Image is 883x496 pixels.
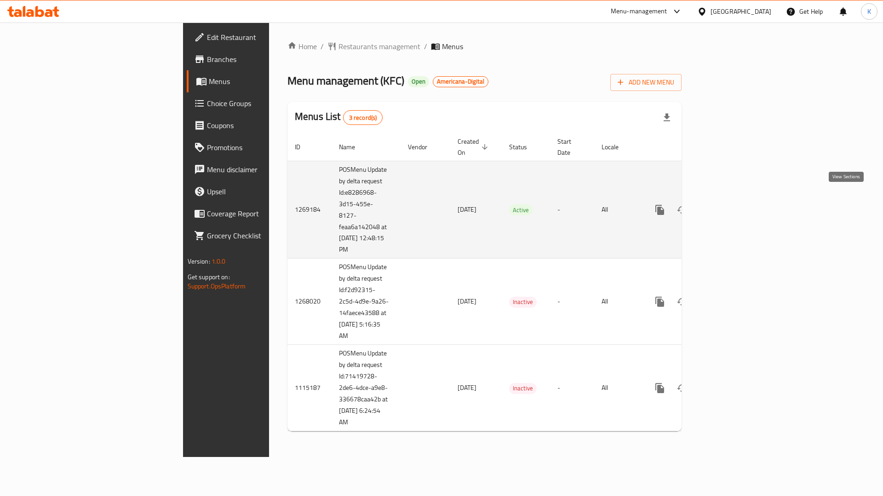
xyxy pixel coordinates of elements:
[207,186,323,197] span: Upsell
[671,199,693,221] button: Change Status
[212,255,226,267] span: 1.0.0
[458,382,476,394] span: [DATE]
[295,141,312,152] span: ID
[187,114,331,136] a: Coupons
[557,136,583,158] span: Start Date
[509,205,533,215] span: Active
[187,180,331,203] a: Upsell
[594,259,642,345] td: All
[188,255,210,267] span: Version:
[332,161,401,259] td: POSMenu Update by delta request Id:e8286968-3d15-455e-8127-feaa6a142048 at [DATE] 12:48:15 PM
[207,208,323,219] span: Coverage Report
[339,141,367,152] span: Name
[408,78,429,85] span: Open
[649,199,671,221] button: more
[187,48,331,70] a: Branches
[867,6,871,17] span: K
[642,133,745,161] th: Actions
[187,158,331,180] a: Menu disclaimer
[287,133,745,432] table: enhanced table
[550,259,594,345] td: -
[187,203,331,225] a: Coverage Report
[408,76,429,87] div: Open
[332,259,401,345] td: POSMenu Update by delta request Id:f2d92315-2c5d-4d9e-9a26-14faece43588 at [DATE] 5:16:35 AM
[509,383,537,394] span: Inactive
[671,291,693,313] button: Change Status
[671,377,693,399] button: Change Status
[509,297,537,308] div: Inactive
[509,297,537,307] span: Inactive
[209,76,323,87] span: Menus
[295,110,383,125] h2: Menus List
[509,141,539,152] span: Status
[442,41,463,52] span: Menus
[618,77,674,88] span: Add New Menu
[594,161,642,259] td: All
[649,377,671,399] button: more
[594,345,642,431] td: All
[207,98,323,109] span: Choice Groups
[458,136,491,158] span: Created On
[187,136,331,158] a: Promotions
[649,291,671,313] button: more
[207,120,323,131] span: Coupons
[408,141,439,152] span: Vendor
[656,107,678,129] div: Export file
[187,225,331,247] a: Grocery Checklist
[332,345,401,431] td: POSMenu Update by delta request Id:71419728-2de6-4dce-a9e8-336678caa42b at [DATE] 6:24:54 AM
[188,271,230,283] span: Get support on:
[207,32,323,43] span: Edit Restaurant
[458,295,476,307] span: [DATE]
[207,54,323,65] span: Branches
[611,6,667,17] div: Menu-management
[338,41,420,52] span: Restaurants management
[344,113,383,122] span: 3 record(s)
[602,141,631,152] span: Locale
[550,161,594,259] td: -
[711,6,771,17] div: [GEOGRAPHIC_DATA]
[207,164,323,175] span: Menu disclaimer
[187,26,331,48] a: Edit Restaurant
[187,92,331,114] a: Choice Groups
[327,41,420,52] a: Restaurants management
[610,74,682,91] button: Add New Menu
[188,280,246,292] a: Support.OpsPlatform
[207,230,323,241] span: Grocery Checklist
[287,41,682,52] nav: breadcrumb
[343,110,383,125] div: Total records count
[424,41,427,52] li: /
[207,142,323,153] span: Promotions
[433,78,488,85] span: Americana-Digital
[550,345,594,431] td: -
[287,70,404,91] span: Menu management ( KFC )
[187,70,331,92] a: Menus
[458,203,476,215] span: [DATE]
